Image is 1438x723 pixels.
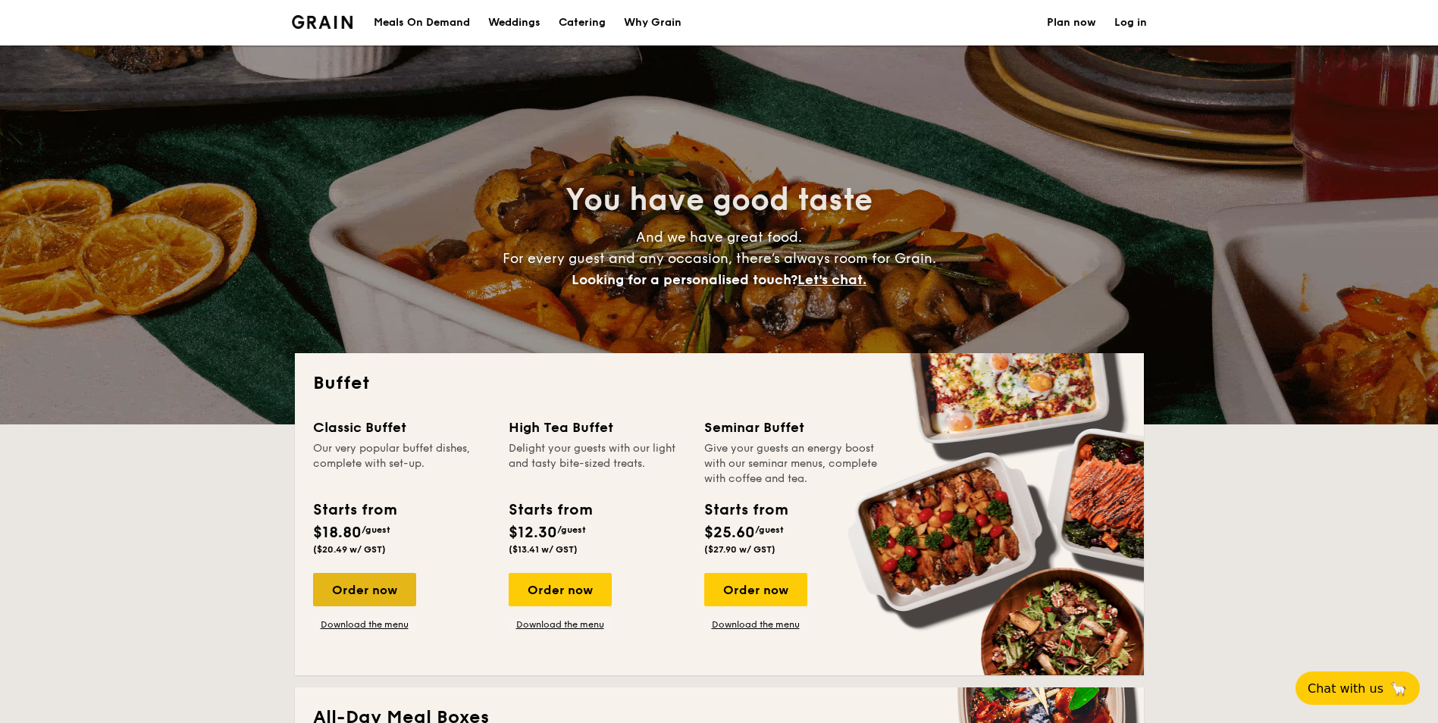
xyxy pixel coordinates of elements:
div: High Tea Buffet [509,417,686,438]
div: Give your guests an energy boost with our seminar menus, complete with coffee and tea. [704,441,882,487]
button: Chat with us🦙 [1295,671,1420,705]
div: Order now [313,573,416,606]
span: Let's chat. [797,271,866,288]
h2: Buffet [313,371,1126,396]
div: Seminar Buffet [704,417,882,438]
span: $18.80 [313,524,362,542]
span: $12.30 [509,524,557,542]
span: Chat with us [1308,681,1383,696]
span: 🦙 [1389,680,1408,697]
div: Order now [509,573,612,606]
div: Order now [704,573,807,606]
span: /guest [557,524,586,535]
span: $25.60 [704,524,755,542]
span: /guest [362,524,390,535]
span: And we have great food. For every guest and any occasion, there’s always room for Grain. [503,229,936,288]
a: Download the menu [704,618,807,631]
span: ($13.41 w/ GST) [509,544,578,555]
a: Logotype [292,15,353,29]
span: /guest [755,524,784,535]
span: Looking for a personalised touch? [572,271,797,288]
a: Download the menu [509,618,612,631]
span: ($20.49 w/ GST) [313,544,386,555]
div: Delight your guests with our light and tasty bite-sized treats. [509,441,686,487]
div: Our very popular buffet dishes, complete with set-up. [313,441,490,487]
span: ($27.90 w/ GST) [704,544,775,555]
img: Grain [292,15,353,29]
div: Classic Buffet [313,417,490,438]
span: You have good taste [565,182,873,218]
div: Starts from [313,499,396,521]
a: Download the menu [313,618,416,631]
div: Starts from [704,499,787,521]
div: Starts from [509,499,591,521]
